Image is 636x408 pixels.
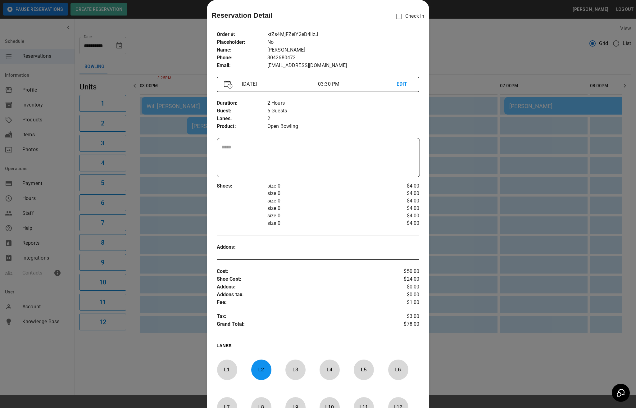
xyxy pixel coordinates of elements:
[267,31,420,39] p: ktZs4MjFZeiY2eD4IIzJ
[267,197,386,205] p: size 0
[217,313,386,320] p: Tax :
[267,212,386,220] p: size 0
[386,205,420,212] p: $4.00
[386,291,420,299] p: $0.00
[267,62,420,70] p: [EMAIL_ADDRESS][DOMAIN_NAME]
[318,80,397,88] p: 03:30 PM
[267,205,386,212] p: size 0
[388,362,408,377] p: L 6
[386,320,420,330] p: $78.00
[267,182,386,190] p: size 0
[217,39,267,46] p: Placeholder :
[217,182,267,190] p: Shoes :
[251,362,271,377] p: L 2
[392,10,424,23] p: Check In
[217,268,386,275] p: Cost :
[267,39,420,46] p: No
[386,197,420,205] p: $4.00
[217,54,267,62] p: Phone :
[217,115,267,123] p: Lanes :
[217,275,386,283] p: Shoe Cost :
[267,220,386,227] p: size 0
[267,115,420,123] p: 2
[285,362,306,377] p: L 3
[386,275,420,283] p: $24.00
[217,107,267,115] p: Guest :
[217,299,386,306] p: Fee :
[217,31,267,39] p: Order # :
[217,283,386,291] p: Addons :
[217,46,267,54] p: Name :
[386,212,420,220] p: $4.00
[267,46,420,54] p: [PERSON_NAME]
[217,342,420,351] p: LANES
[386,220,420,227] p: $4.00
[217,362,237,377] p: L 1
[319,362,340,377] p: L 4
[267,54,420,62] p: 3042680472
[217,243,267,251] p: Addons :
[386,299,420,306] p: $1.00
[386,182,420,190] p: $4.00
[353,362,374,377] p: L 5
[217,62,267,70] p: Email :
[224,80,233,89] img: Vector
[212,10,273,20] p: Reservation Detail
[267,123,420,130] p: Open Bowling
[386,283,420,291] p: $0.00
[239,80,318,88] p: [DATE]
[397,80,412,88] p: EDIT
[386,268,420,275] p: $50.00
[217,99,267,107] p: Duration :
[267,190,386,197] p: size 0
[267,99,420,107] p: 2 Hours
[386,190,420,197] p: $4.00
[217,320,386,330] p: Grand Total :
[217,123,267,130] p: Product :
[267,107,420,115] p: 6 Guests
[217,291,386,299] p: Addons tax :
[386,313,420,320] p: $3.00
